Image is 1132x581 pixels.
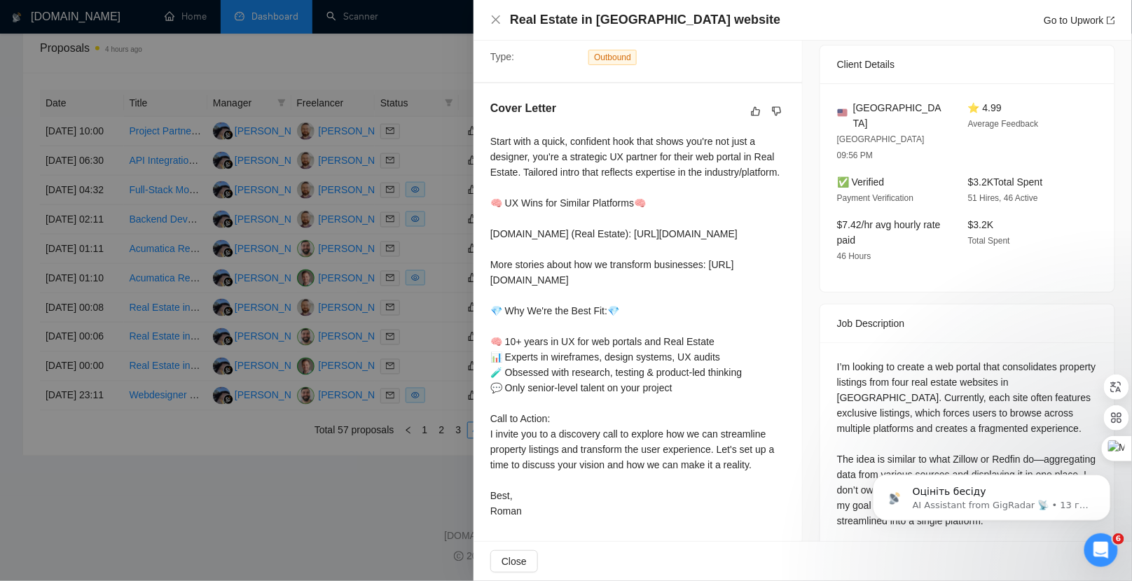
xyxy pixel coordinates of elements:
span: Outbound [588,50,637,65]
a: Go to Upworkexport [1044,15,1115,26]
span: [GEOGRAPHIC_DATA] 09:56 PM [837,134,925,160]
iframe: Intercom live chat [1084,533,1118,567]
div: Job Description [837,304,1098,342]
span: 46 Hours [837,251,871,261]
button: Close [490,550,538,573]
span: Average Feedback [968,119,1039,129]
span: ⭐ 4.99 [968,102,1002,113]
span: 6 [1113,533,1124,545]
span: $3.2K [968,219,994,230]
div: Start with a quick, confident hook that shows you're not just a designer, you're a strategic UX p... [490,134,785,519]
h4: Real Estate in [GEOGRAPHIC_DATA] website [510,11,780,29]
span: ✅ Verified [837,176,885,188]
button: dislike [768,103,785,120]
span: Total Spent [968,236,1010,246]
span: 51 Hires, 46 Active [968,193,1038,203]
span: $7.42/hr avg hourly rate paid [837,219,941,246]
span: export [1107,16,1115,24]
div: Client Details [837,45,1098,83]
img: 🇺🇸 [838,108,848,118]
span: Type: [490,51,514,62]
span: $3.2K Total Spent [968,176,1043,188]
span: close [490,14,502,25]
span: Close [502,554,527,569]
h5: Cover Letter [490,100,556,117]
span: [GEOGRAPHIC_DATA] [853,100,946,131]
iframe: To enrich screen reader interactions, please activate Accessibility in Grammarly extension settings [852,445,1132,543]
span: Payment Verification [837,193,913,203]
span: dislike [772,106,782,117]
span: like [751,106,761,117]
button: Close [490,14,502,26]
button: like [747,103,764,120]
